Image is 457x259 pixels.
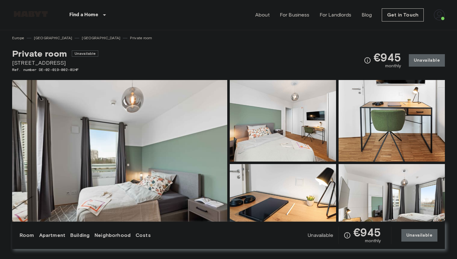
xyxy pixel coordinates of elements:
img: Picture of unit DE-02-019-002-01HF [230,164,336,246]
span: monthly [365,238,381,244]
span: monthly [385,63,401,69]
span: Unavailable [308,232,333,239]
a: For Business [280,11,310,19]
a: Get in Touch [382,8,424,21]
span: Ref. number DE-02-019-002-01HF [12,67,98,73]
a: [GEOGRAPHIC_DATA] [82,35,120,41]
img: Picture of unit DE-02-019-002-01HF [230,80,336,162]
a: Room [20,232,34,239]
a: Costs [136,232,151,239]
img: Picture of unit DE-02-019-002-01HF [339,80,445,162]
span: Private room [12,48,67,59]
a: For Landlords [320,11,352,19]
img: Habyt [12,11,49,17]
a: About [255,11,270,19]
img: Picture of unit DE-02-019-002-01HF [339,164,445,246]
img: Marketing picture of unit DE-02-019-002-01HF [12,80,227,246]
span: [STREET_ADDRESS] [12,59,98,67]
a: Europe [12,35,24,41]
a: Apartment [39,232,65,239]
a: [GEOGRAPHIC_DATA] [34,35,72,41]
img: avatar [434,9,445,21]
a: Building [70,232,90,239]
span: €945 [353,227,381,238]
svg: Check cost overview for full price breakdown. Please note that discounts apply to new joiners onl... [344,232,351,239]
svg: Check cost overview for full price breakdown. Please note that discounts apply to new joiners onl... [364,57,371,64]
span: €945 [374,52,401,63]
a: Neighborhood [95,232,131,239]
a: Blog [362,11,372,19]
p: Find a Home [69,11,98,19]
span: Unavailable [72,50,99,57]
a: Private room [130,35,152,41]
